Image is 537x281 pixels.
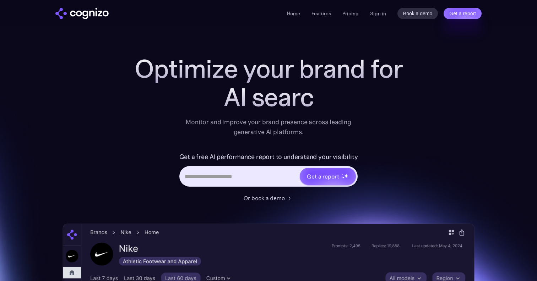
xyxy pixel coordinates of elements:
a: Pricing [342,10,359,17]
label: Get a free AI performance report to understand your visibility [179,151,358,162]
a: Book a demo [397,8,438,19]
form: Hero URL Input Form [179,151,358,190]
div: Or book a demo [244,194,285,202]
a: home [55,8,109,19]
h1: Optimize your brand for [126,55,411,83]
img: star [342,176,345,179]
div: Monitor and improve your brand presence across leading generative AI platforms. [181,117,356,137]
a: Get a report [444,8,482,19]
img: cognizo logo [55,8,109,19]
img: star [342,174,343,175]
div: AI searc [126,83,411,111]
div: Get a report [307,172,339,181]
a: Sign in [370,9,386,18]
img: star [344,173,348,178]
a: Features [311,10,331,17]
a: Get a reportstarstarstar [299,167,357,186]
a: Home [287,10,300,17]
a: Or book a demo [244,194,293,202]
